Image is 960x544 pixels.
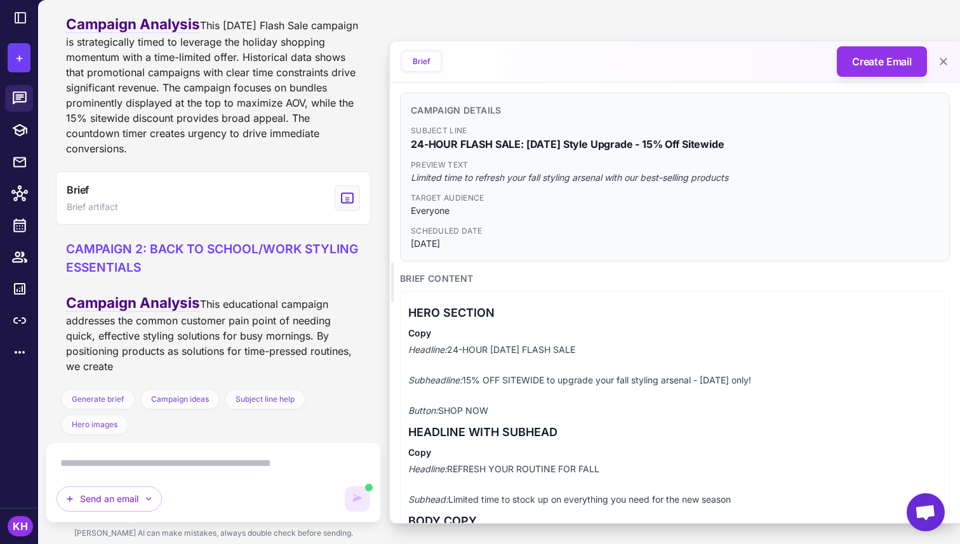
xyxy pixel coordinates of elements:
[907,493,945,531] a: Open chat
[72,419,117,430] span: Hero images
[56,171,371,225] button: View generated Brief
[408,446,942,459] h4: Copy
[408,327,942,340] h4: Copy
[411,159,939,171] span: Preview Text
[411,225,939,237] span: Scheduled Date
[411,103,939,117] h3: Campaign Details
[66,240,361,374] div: This educational campaign addresses the common customer pain point of needing quick, effective st...
[400,272,950,286] h3: Brief Content
[365,484,373,491] span: AI is generating content. You can still type but cannot send yet.
[411,192,939,204] span: Target Audience
[66,241,361,275] span: CAMPAIGN 2: BACK TO SCHOOL/WORK STYLING ESSENTIALS
[411,136,939,152] span: 24-HOUR FLASH SALE: [DATE] Style Upgrade - 15% Off Sitewide
[61,415,128,435] button: Hero images
[225,389,305,409] button: Subject line help
[408,304,942,322] h3: HERO SECTION
[345,486,370,512] button: AI is generating content. You can keep typing but cannot send until it completes.
[408,344,447,355] em: Headline:
[408,342,942,418] p: 24-HOUR [DATE] FLASH SALE 15% OFF SITEWIDE to upgrade your fall styling arsenal - [DATE] only! SH...
[8,43,30,72] button: +
[15,48,23,67] span: +
[411,125,939,136] span: Subject Line
[403,52,441,71] button: Brief
[408,405,438,416] em: Button:
[72,394,124,405] span: Generate brief
[408,423,942,441] h3: HEADLINE WITH SUBHEAD
[57,486,162,512] button: Send an email
[852,54,912,69] span: Create Email
[67,182,89,197] span: Brief
[408,463,447,474] em: Headline:
[408,375,462,385] em: Subheadline:
[66,294,200,312] span: Campaign Analysis
[8,516,33,536] div: KH
[66,15,200,33] span: Campaign Analysis
[411,204,939,218] span: Everyone
[837,46,927,77] button: Create Email
[140,389,220,409] button: Campaign ideas
[46,522,381,544] div: [PERSON_NAME] AI can make mistakes, always double check before sending.
[236,394,295,405] span: Subject line help
[67,200,118,214] span: Brief artifact
[411,171,939,185] span: Limited time to refresh your fall styling arsenal with our best-selling products
[408,494,448,505] em: Subhead:
[408,461,942,507] p: REFRESH YOUR ROUTINE FOR FALL Limited time to stock up on everything you need for the new season
[151,394,209,405] span: Campaign ideas
[411,237,939,251] span: [DATE]
[408,512,942,530] h3: BODY COPY
[61,389,135,409] button: Generate brief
